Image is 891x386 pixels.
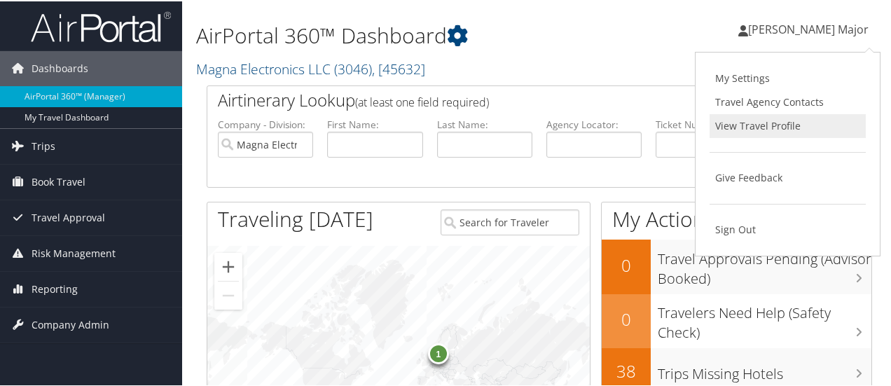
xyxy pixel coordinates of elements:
h1: My Action Items [602,203,871,233]
h2: 0 [602,306,651,330]
span: Travel Approval [32,199,105,234]
h2: 38 [602,358,651,382]
h2: 0 [602,252,651,276]
span: ( 3046 ) [334,58,372,77]
a: Magna Electronics LLC [196,58,425,77]
a: View Travel Profile [710,113,866,137]
h3: Travel Approvals Pending (Advisor Booked) [658,241,871,287]
span: Trips [32,127,55,163]
a: Travel Agency Contacts [710,89,866,113]
a: 0Travelers Need Help (Safety Check) [602,293,871,347]
a: My Settings [710,65,866,89]
a: [PERSON_NAME] Major [738,7,883,49]
a: Give Feedback [710,165,866,188]
label: First Name: [327,116,422,130]
h1: Traveling [DATE] [218,203,373,233]
h2: Airtinerary Lookup [218,87,806,111]
h1: AirPortal 360™ Dashboard [196,20,654,49]
span: Company Admin [32,306,109,341]
label: Last Name: [437,116,532,130]
a: Sign Out [710,216,866,240]
span: Risk Management [32,235,116,270]
label: Company - Division: [218,116,313,130]
span: , [ 45632 ] [372,58,425,77]
span: Book Travel [32,163,85,198]
button: Zoom out [214,280,242,308]
input: Search for Traveler [441,208,579,234]
span: Reporting [32,270,78,305]
label: Agency Locator: [546,116,642,130]
h3: Travelers Need Help (Safety Check) [658,295,871,341]
label: Ticket Number: [656,116,751,130]
span: (at least one field required) [355,93,489,109]
div: 1 [428,342,449,363]
span: Dashboards [32,50,88,85]
img: airportal-logo.png [31,9,171,42]
a: 0Travel Approvals Pending (Advisor Booked) [602,238,871,292]
h3: Trips Missing Hotels [658,356,871,382]
button: Zoom in [214,251,242,280]
span: [PERSON_NAME] Major [748,20,869,36]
